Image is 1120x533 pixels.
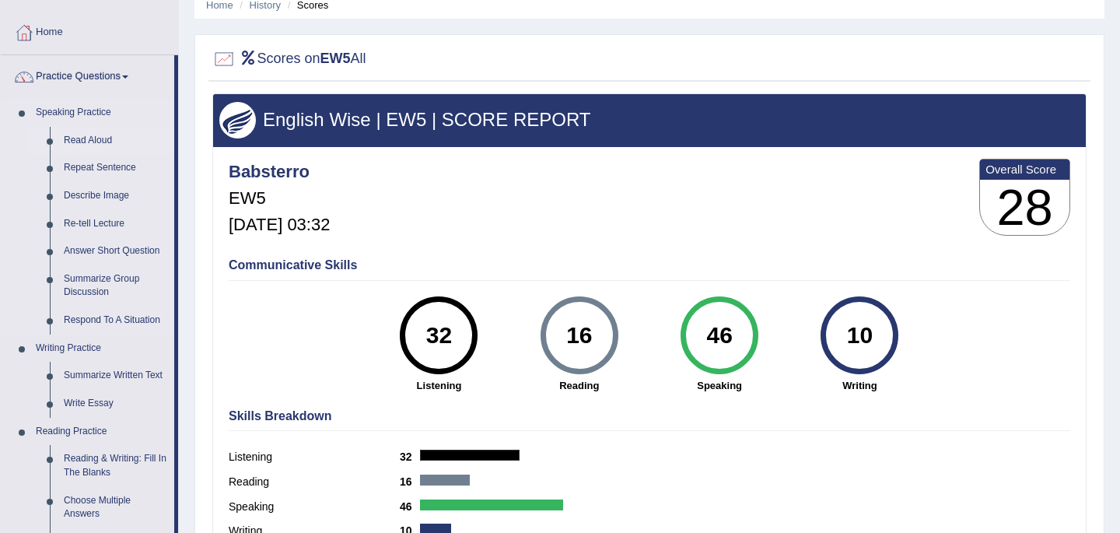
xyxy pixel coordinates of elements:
[985,163,1064,176] b: Overall Score
[831,303,888,368] div: 10
[1,55,174,94] a: Practice Questions
[411,303,467,368] div: 32
[980,180,1069,236] h3: 28
[219,110,1080,130] h3: English Wise | EW5 | SCORE REPORT
[57,237,174,265] a: Answer Short Question
[517,378,642,393] strong: Reading
[229,258,1070,272] h4: Communicative Skills
[400,500,420,513] b: 46
[29,418,174,446] a: Reading Practice
[212,47,366,71] h2: Scores on All
[229,499,400,515] label: Speaking
[229,163,330,181] h4: Babsterro
[1,11,178,50] a: Home
[57,390,174,418] a: Write Essay
[57,362,174,390] a: Summarize Written Text
[797,378,922,393] strong: Writing
[229,409,1070,423] h4: Skills Breakdown
[57,445,174,486] a: Reading & Writing: Fill In The Blanks
[229,216,330,234] h5: [DATE] 03:32
[400,451,420,463] b: 32
[29,335,174,363] a: Writing Practice
[320,51,351,66] b: EW5
[57,127,174,155] a: Read Aloud
[29,99,174,127] a: Speaking Practice
[229,474,400,490] label: Reading
[551,303,607,368] div: 16
[57,487,174,528] a: Choose Multiple Answers
[229,449,400,465] label: Listening
[229,189,330,208] h5: EW5
[376,378,501,393] strong: Listening
[657,378,782,393] strong: Speaking
[219,102,256,139] img: wings.png
[57,210,174,238] a: Re-tell Lecture
[57,307,174,335] a: Respond To A Situation
[57,182,174,210] a: Describe Image
[57,265,174,307] a: Summarize Group Discussion
[57,154,174,182] a: Repeat Sentence
[400,475,420,488] b: 16
[691,303,747,368] div: 46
